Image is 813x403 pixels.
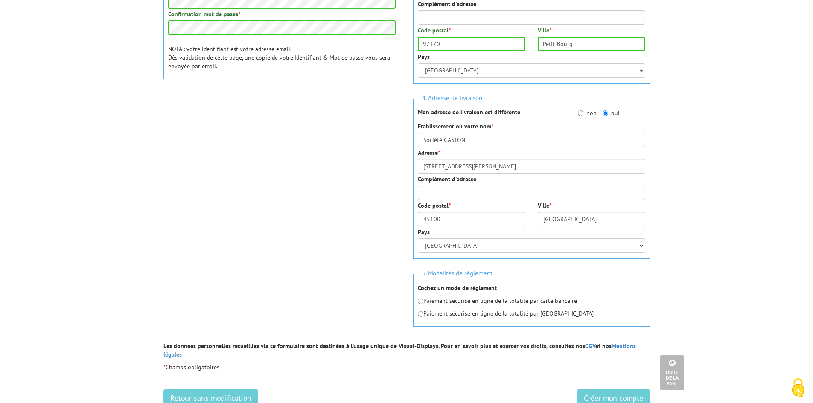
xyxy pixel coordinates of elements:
[418,122,493,130] label: Etablissement ou votre nom
[163,94,293,128] iframe: reCAPTCHA
[418,108,520,116] strong: Mon adresse de livraison est différente
[603,109,620,117] label: oui
[585,342,595,350] a: CGV
[418,93,487,104] span: 4. Adresse de livraison
[418,26,451,35] label: Code postal
[22,22,96,29] div: Domaine: [DOMAIN_NAME]
[106,50,131,56] div: Mots-clés
[603,110,608,116] input: oui
[418,296,645,305] p: Paiement sécurisé en ligne de la totalité par carte bancaire
[168,45,396,70] p: NOTA : votre identifiant est votre adresse email. Dès validation de cette page, une copie de votr...
[35,49,41,56] img: tab_domain_overview_orange.svg
[538,26,551,35] label: Ville
[418,268,497,279] span: 5. Modalités de règlement
[168,10,240,18] label: Confirmation mot de passe
[418,52,430,61] label: Pays
[787,377,809,399] img: Cookies (fenêtre modale)
[163,342,636,358] a: Mentions légales
[578,109,597,117] label: non
[14,22,20,29] img: website_grey.svg
[163,363,650,371] p: Champs obligatoires
[418,148,440,157] label: Adresse
[418,228,430,236] label: Pays
[97,49,104,56] img: tab_keywords_by_traffic_grey.svg
[538,201,551,210] label: Ville
[783,374,813,403] button: Cookies (fenêtre modale)
[418,175,476,183] label: Complément d'adresse
[418,309,645,318] p: Paiement sécurisé en ligne de la totalité par [GEOGRAPHIC_DATA]
[418,201,451,210] label: Code postal
[578,110,583,116] input: non
[660,355,684,390] a: Haut de la page
[418,284,497,292] strong: Cochez un mode de règlement
[14,14,20,20] img: logo_orange.svg
[24,14,42,20] div: v 4.0.25
[163,342,636,358] strong: Les données personnelles recueillies via ce formulaire sont destinées à l’usage unique de Visual-...
[44,50,66,56] div: Domaine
